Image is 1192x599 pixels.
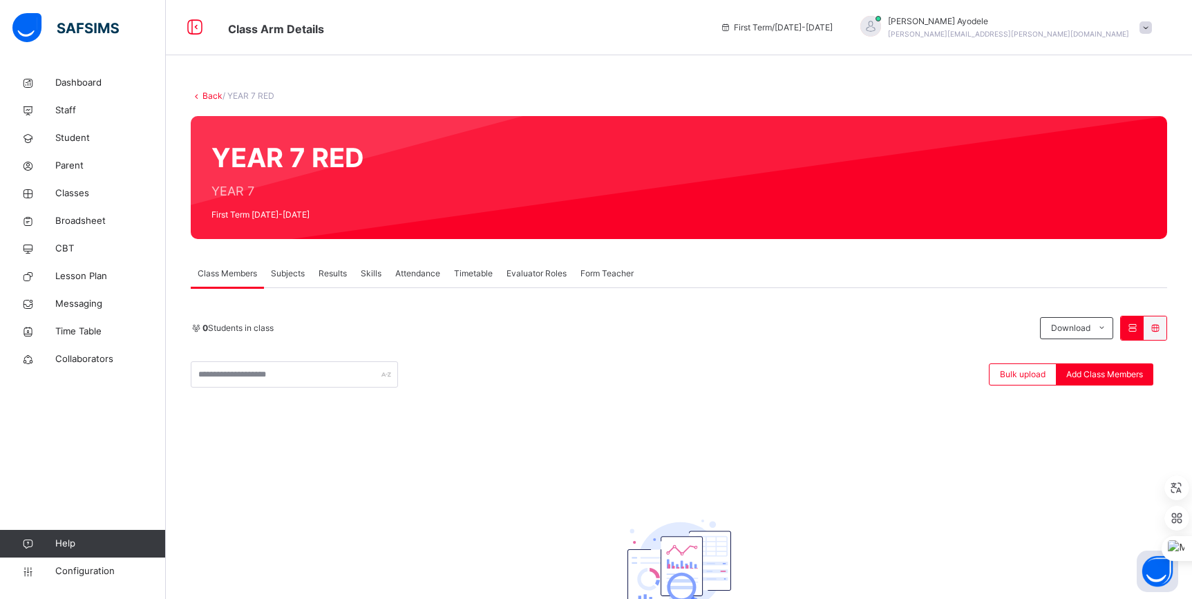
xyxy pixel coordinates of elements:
[1137,551,1178,592] button: Open asap
[1000,368,1046,381] span: Bulk upload
[888,15,1129,28] span: [PERSON_NAME] Ayodele
[202,323,208,333] b: 0
[55,159,166,173] span: Parent
[202,91,223,101] a: Back
[507,267,567,280] span: Evaluator Roles
[55,564,165,578] span: Configuration
[55,325,166,339] span: Time Table
[55,104,166,117] span: Staff
[888,30,1129,38] span: [PERSON_NAME][EMAIL_ADDRESS][PERSON_NAME][DOMAIN_NAME]
[228,22,324,36] span: Class Arm Details
[202,322,274,334] span: Students in class
[720,21,833,34] span: session/term information
[198,267,257,280] span: Class Members
[55,297,166,311] span: Messaging
[271,267,305,280] span: Subjects
[12,13,119,42] img: safsims
[55,187,166,200] span: Classes
[1066,368,1143,381] span: Add Class Members
[55,352,166,366] span: Collaborators
[55,269,166,283] span: Lesson Plan
[580,267,634,280] span: Form Teacher
[846,15,1159,40] div: SolomonAyodele
[395,267,440,280] span: Attendance
[55,131,166,145] span: Student
[223,91,274,101] span: / YEAR 7 RED
[361,267,381,280] span: Skills
[55,76,166,90] span: Dashboard
[55,242,166,256] span: CBT
[1051,322,1090,334] span: Download
[55,214,166,228] span: Broadsheet
[319,267,347,280] span: Results
[454,267,493,280] span: Timetable
[55,537,165,551] span: Help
